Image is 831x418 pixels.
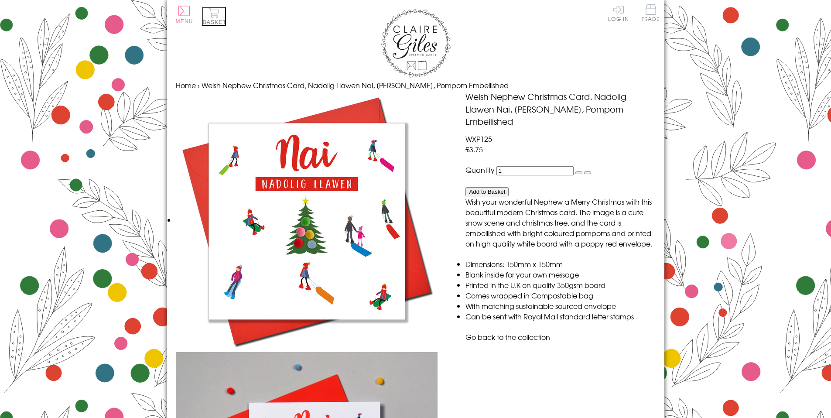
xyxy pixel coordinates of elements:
[465,269,655,280] li: Blank inside for your own message
[176,6,193,24] button: Menu
[176,90,438,352] img: Welsh Nephew Christmas Card, Nadolig Llawen Nai, Sledgers, Pompom Embellished
[465,280,655,290] li: Printed in the U.K on quality 350gsm board
[465,332,550,342] a: Go back to the collection
[465,311,655,322] li: Can be sent with Royal Mail standard letter stamps
[176,18,193,24] span: Menu
[465,90,655,128] h1: Welsh Nephew Christmas Card, Nadolig Llawen Nai, [PERSON_NAME], Pompom Embellished
[469,188,505,195] span: Add to Basket
[202,80,509,90] span: Welsh Nephew Christmas Card, Nadolig Llawen Nai, [PERSON_NAME], Pompom Embellished
[202,7,226,26] button: Basket
[608,4,629,21] a: Log In
[465,301,655,311] li: With matching sustainable sourced envelope
[465,164,495,175] label: Quantity
[642,4,660,23] a: Trade
[642,4,660,21] span: Trade
[381,9,451,78] img: Claire Giles Greetings Cards
[465,196,655,249] p: Wish your wonderful Nephew a Merry Christmas with this beautiful modern Christmas card. The image...
[465,290,655,301] li: Comes wrapped in Compostable bag
[465,259,655,269] li: Dimensions: 150mm x 150mm
[465,144,483,154] span: £3.75
[176,80,196,90] a: Home
[465,187,509,196] button: Add to Basket
[176,80,656,90] nav: breadcrumbs
[198,80,200,90] span: ›
[465,134,492,144] span: WXP125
